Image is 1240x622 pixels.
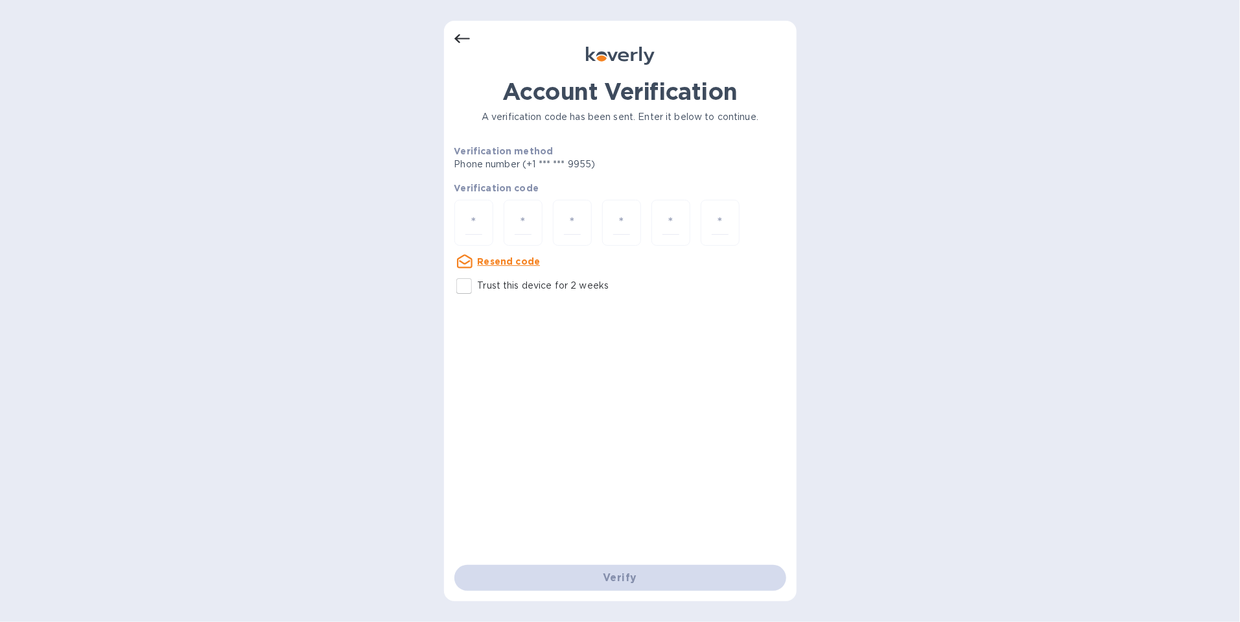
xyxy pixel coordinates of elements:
b: Verification method [454,146,554,156]
p: Verification code [454,182,786,195]
u: Resend code [478,256,541,267]
p: A verification code has been sent. Enter it below to continue. [454,110,786,124]
p: Phone number (+1 *** *** 9955) [454,158,695,171]
p: Trust this device for 2 weeks [478,279,609,293]
h1: Account Verification [454,78,786,105]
